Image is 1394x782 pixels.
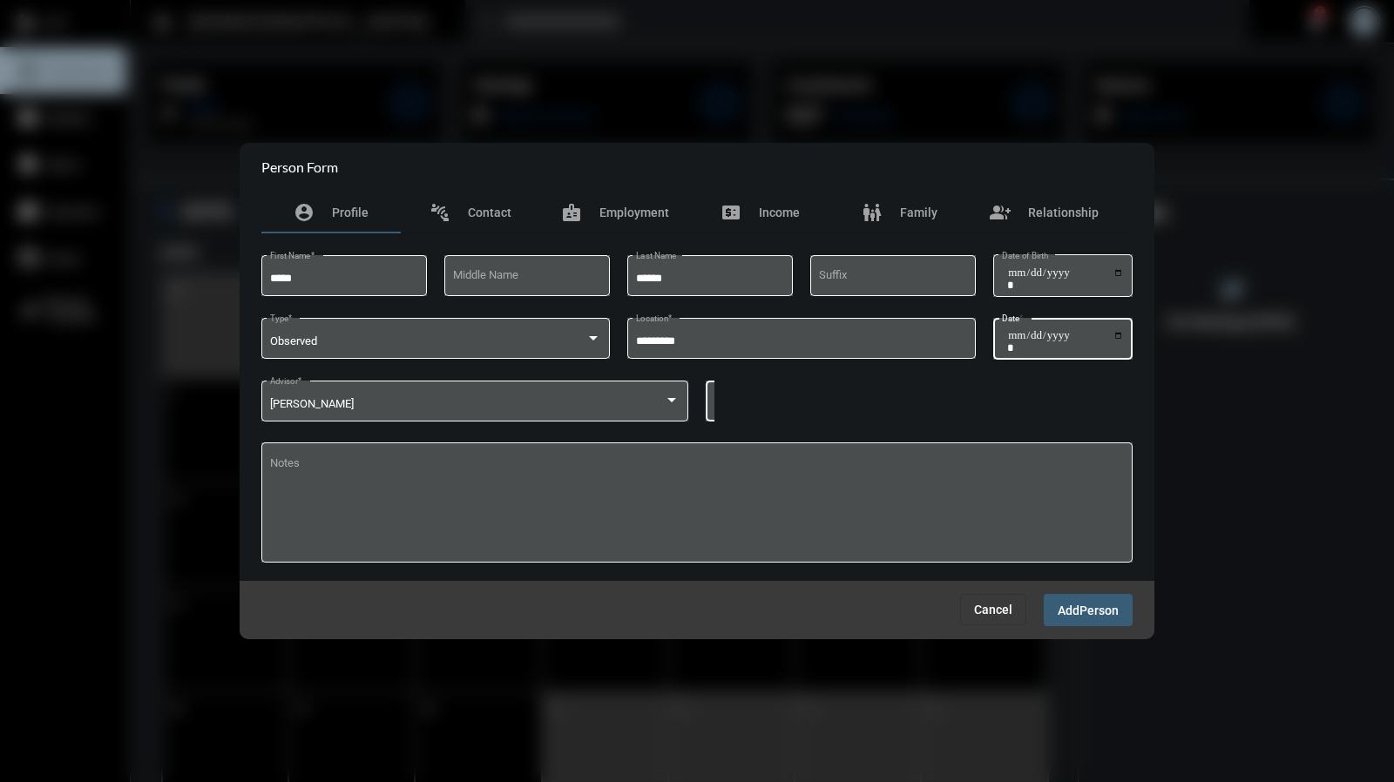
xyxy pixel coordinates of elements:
[759,206,800,219] span: Income
[960,594,1026,625] button: Cancel
[721,202,741,223] mat-icon: price_change
[990,202,1011,223] mat-icon: group_add
[1079,603,1119,617] span: Person
[332,206,369,219] span: Profile
[599,206,669,219] span: Employment
[900,206,937,219] span: Family
[294,202,315,223] mat-icon: account_circle
[430,202,450,223] mat-icon: connect_without_contact
[468,206,511,219] span: Contact
[1058,603,1079,617] span: Add
[261,158,338,175] h2: Person Form
[270,334,317,347] span: Observed
[270,397,354,410] span: [PERSON_NAME]
[1028,206,1099,219] span: Relationship
[1044,594,1133,626] button: AddPerson
[974,603,1012,617] span: Cancel
[561,202,582,223] mat-icon: badge
[862,202,883,223] mat-icon: family_restroom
